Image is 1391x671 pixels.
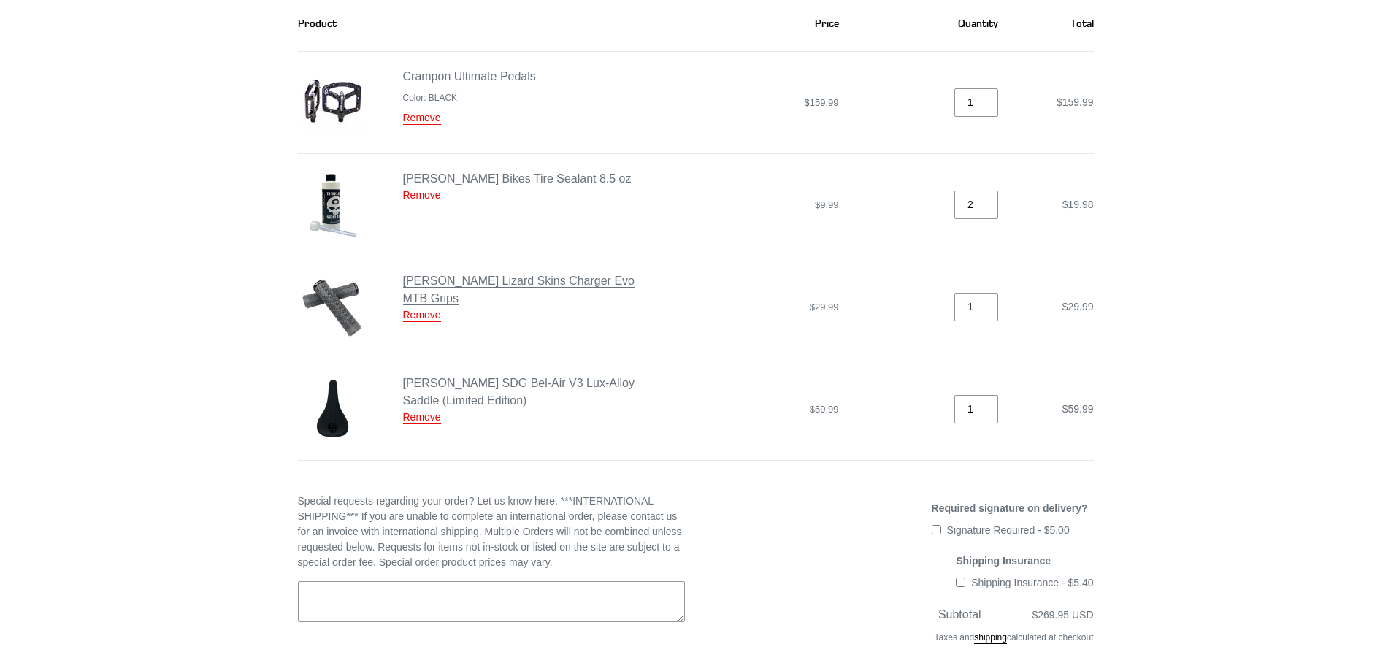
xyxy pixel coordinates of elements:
[1062,403,1094,415] span: $59.99
[815,199,839,210] span: $9.99
[810,404,839,415] span: $59.99
[932,502,1088,514] span: Required signature on delivery?
[1057,96,1094,108] span: $159.99
[1032,609,1093,621] span: $269.95 USD
[956,578,965,587] input: Shipping Insurance - $5.40
[403,91,536,104] li: Color: BLACK
[938,608,981,621] span: Subtotal
[1062,199,1094,210] span: $19.98
[971,577,1093,588] span: Shipping Insurance - $5.40
[403,309,441,322] a: Remove Canfield Lizard Skins Charger Evo MTB Grips
[1062,301,1094,313] span: $29.99
[974,632,1007,644] a: shipping
[947,524,1070,536] span: Signature Required - $5.00
[810,302,839,313] span: $29.99
[403,275,635,305] a: [PERSON_NAME] Lizard Skins Charger Evo MTB Grips
[403,70,536,83] a: Crampon Ultimate Pedals
[298,68,367,137] img: Crampon Ultimate Pedals
[707,624,1094,659] div: Taxes and calculated at checkout
[805,97,839,108] span: $159.99
[403,172,632,185] a: [PERSON_NAME] Bikes Tire Sealant 8.5 oz
[932,525,941,534] input: Signature Required - $5.00
[403,112,441,125] a: Remove Crampon Ultimate Pedals - BLACK
[956,555,1051,567] span: Shipping Insurance
[403,411,441,424] a: Remove Canfield SDG Bel-Air V3 Lux-Alloy Saddle (Limited Edition)
[403,377,635,407] a: [PERSON_NAME] SDG Bel-Air V3 Lux-Alloy Saddle (Limited Edition)
[403,88,536,104] ul: Product details
[403,189,441,202] a: Remove Canfield Bikes Tire Sealant 8.5 oz
[298,494,685,570] label: Special requests regarding your order? Let us know here. ***INTERNATIONAL SHIPPING*** If you are ...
